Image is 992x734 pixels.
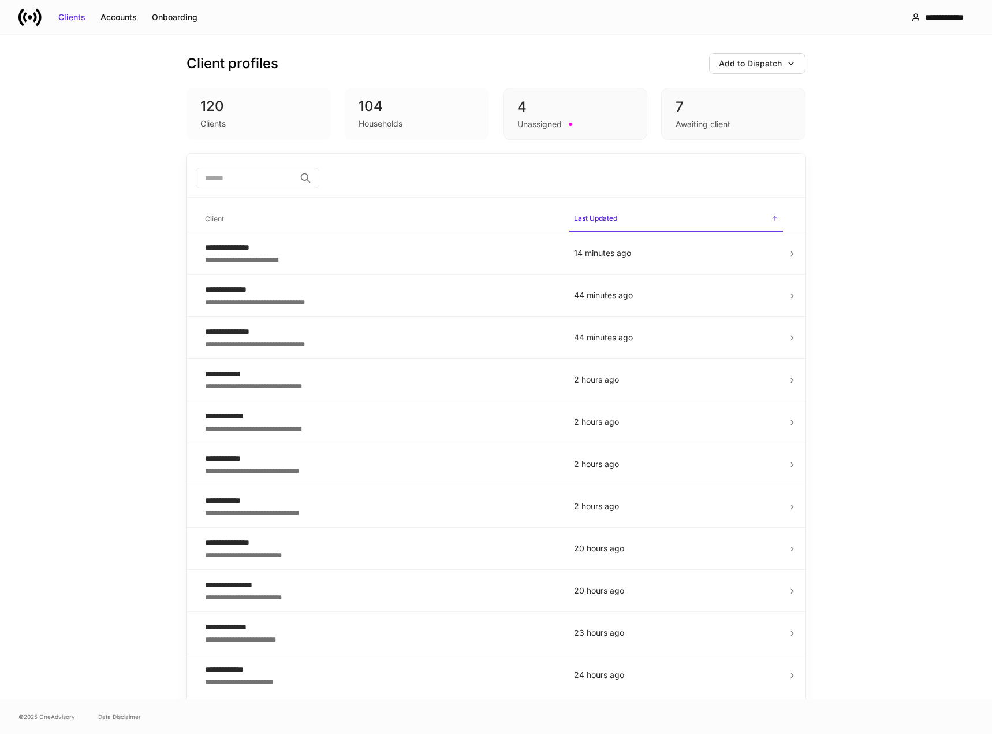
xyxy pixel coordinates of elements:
div: Unassigned [517,118,562,130]
a: Data Disclaimer [98,712,141,721]
p: 2 hours ago [574,501,778,512]
h3: Client profiles [187,54,278,73]
p: 44 minutes ago [574,290,778,301]
button: Clients [51,8,93,27]
div: 7 [676,98,791,116]
div: Onboarding [152,12,197,23]
div: 4Unassigned [503,88,647,140]
p: 23 hours ago [574,627,778,639]
span: Client [200,207,560,231]
div: Clients [58,12,85,23]
div: Households [359,118,402,129]
div: 4 [517,98,633,116]
div: Accounts [100,12,137,23]
div: 7Awaiting client [661,88,805,140]
button: Accounts [93,8,144,27]
p: 44 minutes ago [574,332,778,343]
button: Onboarding [144,8,205,27]
p: 2 hours ago [574,416,778,428]
h6: Last Updated [574,213,617,224]
div: 104 [359,97,475,116]
p: 2 hours ago [574,374,778,385]
button: Add to Dispatch [709,53,805,74]
div: Awaiting client [676,118,730,130]
p: 2 hours ago [574,458,778,470]
div: Add to Dispatch [719,58,782,69]
p: 20 hours ago [574,543,778,554]
p: 24 hours ago [574,669,778,681]
p: 20 hours ago [574,585,778,596]
span: Last Updated [569,207,783,232]
div: Clients [200,118,226,129]
div: 120 [200,97,317,116]
h6: Client [205,213,224,224]
p: 14 minutes ago [574,247,778,259]
span: © 2025 OneAdvisory [18,712,75,721]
